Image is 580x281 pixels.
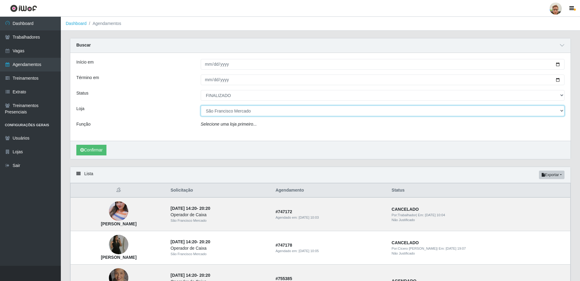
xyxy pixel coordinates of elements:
[61,17,580,31] nav: breadcrumb
[171,239,210,244] strong: -
[446,247,466,250] time: [DATE] 19:07
[66,21,87,26] a: Dashboard
[199,206,210,211] time: 20:20
[272,183,388,198] th: Agendamento
[392,246,567,251] div: | Em:
[201,59,564,70] input: 00/00/0000
[171,273,210,278] strong: -
[10,5,37,12] img: CoreUI Logo
[76,75,99,81] label: Término em
[171,252,268,257] div: São Francisco Mercado
[201,75,564,85] input: 00/00/0000
[388,183,571,198] th: Status
[101,221,137,226] strong: [PERSON_NAME]
[76,121,91,127] label: Função
[425,213,445,217] time: [DATE] 10:04
[76,59,94,65] label: Início em
[171,245,268,252] div: Operador de Caixa
[109,194,128,228] img: Maria Cecília Gomes Cordeiro
[87,20,121,27] li: Agendamentos
[392,247,437,250] span: Por: Cícero [PERSON_NAME]
[392,240,419,245] strong: CANCELADO
[299,249,319,253] time: [DATE] 10:05
[276,215,384,220] div: Agendado em:
[70,167,571,183] div: Lista
[171,212,268,218] div: Operador de Caixa
[539,171,564,179] button: Exportar
[101,255,137,260] strong: [PERSON_NAME]
[392,207,419,212] strong: CANCELADO
[276,276,292,281] strong: # 755385
[109,227,128,262] img: Suzane Kamila de Freitas Alves
[392,251,567,256] div: Não Justificado
[276,243,292,248] strong: # 747178
[276,209,292,214] strong: # 747172
[171,206,197,211] time: [DATE] 14:20
[299,216,319,219] time: [DATE] 10:03
[201,122,257,127] i: Selecione uma loja primeiro...
[199,273,210,278] time: 20:20
[167,183,272,198] th: Solicitação
[171,206,210,211] strong: -
[171,273,197,278] time: [DATE] 14:20
[76,90,89,96] label: Status
[392,213,567,218] div: | Em:
[199,239,210,244] time: 20:20
[171,239,197,244] time: [DATE] 14:20
[171,218,268,223] div: São Francisco Mercado
[392,217,567,223] div: Não Justificado
[76,145,106,155] button: Confirmar
[392,213,416,217] span: Por: Trabalhador
[76,43,91,47] strong: Buscar
[76,106,84,112] label: Loja
[276,248,384,254] div: Agendado em:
